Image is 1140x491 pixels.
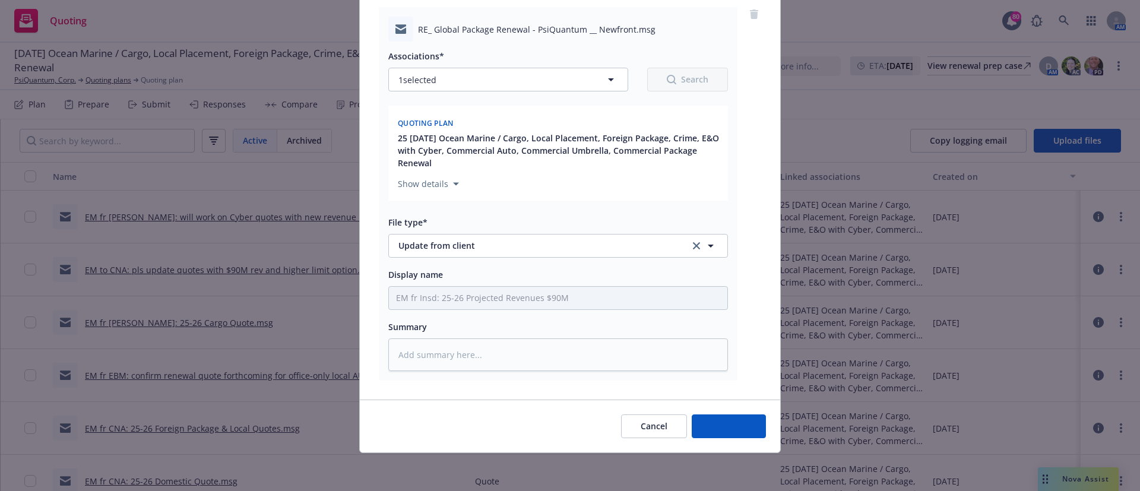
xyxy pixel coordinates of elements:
[398,239,673,252] span: Update from client
[689,239,704,253] a: clear selection
[388,321,427,332] span: Summary
[388,217,427,228] span: File type*
[398,118,454,128] span: Quoting plan
[692,414,766,438] button: Add files
[388,234,728,258] button: Update from clientclear selection
[621,414,687,438] button: Cancel
[389,287,727,309] input: Add display name here...
[388,269,443,280] span: Display name
[398,74,436,86] span: 1 selected
[388,68,628,91] button: 1selected
[418,23,655,36] span: RE_ Global Package Renewal - PsiQuantum __ Newfront.msg
[388,50,444,62] span: Associations*
[747,7,761,21] a: remove
[398,132,721,169] button: 25 [DATE] Ocean Marine / Cargo, Local Placement, Foreign Package, Crime, E&O with Cyber, Commerci...
[641,420,667,432] span: Cancel
[393,177,464,191] button: Show details
[711,420,746,432] span: Add files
